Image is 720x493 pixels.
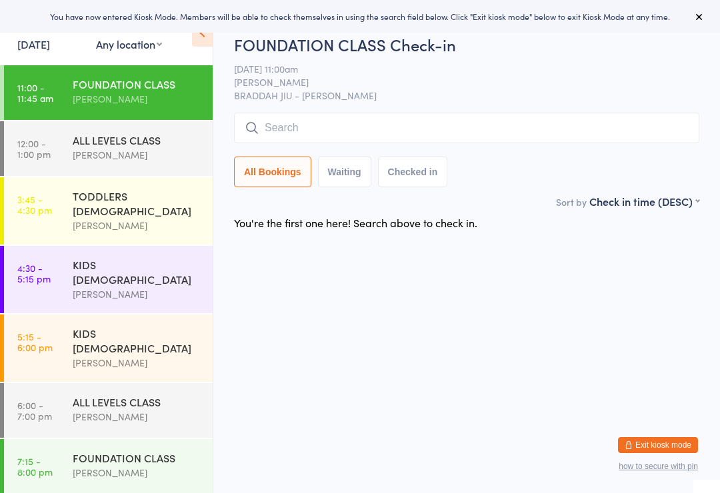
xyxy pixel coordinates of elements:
[73,257,201,286] div: KIDS [DEMOGRAPHIC_DATA]
[17,194,52,215] time: 3:45 - 4:30 pm
[618,437,698,453] button: Exit kiosk mode
[17,262,51,284] time: 4:30 - 5:15 pm
[4,177,213,245] a: 3:45 -4:30 pmTODDLERS [DEMOGRAPHIC_DATA][PERSON_NAME]
[73,326,201,355] div: KIDS [DEMOGRAPHIC_DATA]
[234,89,699,102] span: BRADDAH JIU - [PERSON_NAME]
[73,394,201,409] div: ALL LEVELS CLASS
[318,157,371,187] button: Waiting
[234,113,699,143] input: Search
[234,157,311,187] button: All Bookings
[73,355,201,370] div: [PERSON_NAME]
[73,189,201,218] div: TODDLERS [DEMOGRAPHIC_DATA]
[73,465,201,480] div: [PERSON_NAME]
[4,65,213,120] a: 11:00 -11:45 amFOUNDATION CLASS[PERSON_NAME]
[73,409,201,424] div: [PERSON_NAME]
[73,286,201,302] div: [PERSON_NAME]
[234,215,477,230] div: You're the first one here! Search above to check in.
[73,91,201,107] div: [PERSON_NAME]
[73,77,201,91] div: FOUNDATION CLASS
[17,37,50,51] a: [DATE]
[21,11,699,22] div: You have now entered Kiosk Mode. Members will be able to check themselves in using the search fie...
[619,462,698,471] button: how to secure with pin
[73,147,201,163] div: [PERSON_NAME]
[73,218,201,233] div: [PERSON_NAME]
[378,157,448,187] button: Checked in
[4,314,213,382] a: 5:15 -6:00 pmKIDS [DEMOGRAPHIC_DATA][PERSON_NAME]
[73,133,201,147] div: ALL LEVELS CLASS
[4,121,213,176] a: 12:00 -1:00 pmALL LEVELS CLASS[PERSON_NAME]
[73,450,201,465] div: FOUNDATION CLASS
[589,194,699,209] div: Check in time (DESC)
[4,383,213,438] a: 6:00 -7:00 pmALL LEVELS CLASS[PERSON_NAME]
[17,138,51,159] time: 12:00 - 1:00 pm
[556,195,587,209] label: Sort by
[17,400,52,421] time: 6:00 - 7:00 pm
[234,33,699,55] h2: FOUNDATION CLASS Check-in
[4,246,213,313] a: 4:30 -5:15 pmKIDS [DEMOGRAPHIC_DATA][PERSON_NAME]
[96,37,162,51] div: Any location
[17,331,53,352] time: 5:15 - 6:00 pm
[17,82,53,103] time: 11:00 - 11:45 am
[234,62,679,75] span: [DATE] 11:00am
[234,75,679,89] span: [PERSON_NAME]
[17,456,53,477] time: 7:15 - 8:00 pm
